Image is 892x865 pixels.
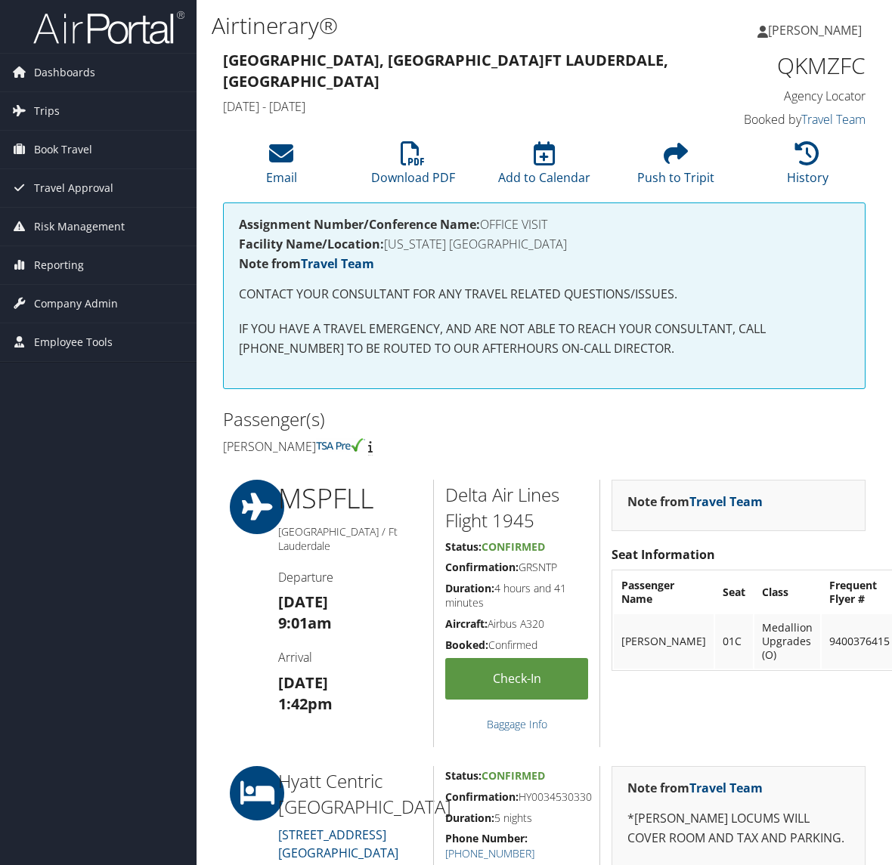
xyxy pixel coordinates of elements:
h2: Passenger(s) [223,406,533,432]
strong: [DATE] [278,592,328,612]
th: Passenger Name [614,572,714,613]
strong: Status: [445,539,482,554]
strong: Facility Name/Location: [239,236,384,252]
a: Baggage Info [487,717,547,731]
strong: Confirmation: [445,789,519,804]
p: CONTACT YOUR CONSULTANT FOR ANY TRAVEL RELATED QUESTIONS/ISSUES. [239,285,850,304]
a: Add to Calendar [498,150,590,186]
a: [PHONE_NUMBER] [445,846,534,860]
strong: Aircraft: [445,616,488,631]
h2: Delta Air Lines Flight 1945 [445,482,588,533]
h5: Airbus A320 [445,616,588,632]
span: Employee Tools [34,323,113,361]
span: Dashboards [34,54,95,91]
strong: Note from [627,493,763,510]
p: *[PERSON_NAME] LOCUMS WILL COVER ROOM AND TAX AND PARKING. [627,809,850,848]
strong: Status: [445,768,482,783]
a: [STREET_ADDRESS][GEOGRAPHIC_DATA] [278,826,398,861]
strong: Seat Information [612,546,715,563]
h4: OFFICE VISIT [239,218,850,230]
strong: Duration: [445,581,494,595]
td: 01C [715,614,753,669]
a: Travel Team [689,493,763,510]
a: Download PDF [371,150,455,186]
span: Confirmed [482,539,545,554]
th: Class [754,572,820,613]
a: History [787,150,829,186]
strong: Phone Number: [445,831,528,845]
h4: Booked by [722,111,866,128]
h5: 5 nights [445,811,588,826]
h1: MSP FLL [278,480,422,517]
strong: [DATE] [278,672,328,693]
span: [PERSON_NAME] [768,22,862,39]
strong: Booked: [445,638,488,652]
span: Risk Management [34,208,125,246]
h2: Hyatt Centric [GEOGRAPHIC_DATA] [278,768,422,819]
h4: Agency Locator [722,88,866,104]
img: tsa-precheck.png [316,438,365,452]
h4: [PERSON_NAME] [223,438,533,455]
h5: HY0034530330 [445,789,588,805]
h5: Confirmed [445,638,588,653]
span: Company Admin [34,285,118,323]
img: airportal-logo.png [33,10,184,45]
span: Reporting [34,246,84,284]
a: Travel Team [801,111,866,128]
h5: 4 hours and 41 minutes [445,581,588,610]
h4: [US_STATE] [GEOGRAPHIC_DATA] [239,238,850,250]
strong: Duration: [445,811,494,825]
a: [PERSON_NAME] [757,8,877,53]
h1: QKMZFC [722,50,866,82]
strong: [GEOGRAPHIC_DATA], [GEOGRAPHIC_DATA] Ft Lauderdale, [GEOGRAPHIC_DATA] [223,50,668,91]
a: Check-in [445,658,588,700]
h1: Airtinerary® [212,10,655,42]
span: Book Travel [34,131,92,168]
h4: [DATE] - [DATE] [223,98,699,115]
h5: [GEOGRAPHIC_DATA] / Ft Lauderdale [278,524,422,554]
span: Travel Approval [34,169,113,207]
a: Travel Team [689,780,763,796]
a: Travel Team [301,255,374,272]
strong: Note from [627,780,763,796]
a: Push to Tripit [637,150,714,186]
h5: GRSNTP [445,560,588,575]
th: Seat [715,572,753,613]
span: Trips [34,92,60,130]
span: Confirmed [482,768,545,783]
strong: 1:42pm [278,694,333,714]
strong: 9:01am [278,613,332,633]
h4: Departure [278,569,422,585]
a: Email [266,150,297,186]
p: IF YOU HAVE A TRAVEL EMERGENCY, AND ARE NOT ABLE TO REACH YOUR CONSULTANT, CALL [PHONE_NUMBER] TO... [239,320,850,358]
strong: Confirmation: [445,560,519,574]
strong: Assignment Number/Conference Name: [239,216,480,233]
strong: Note from [239,255,374,272]
td: [PERSON_NAME] [614,614,714,669]
td: Medallion Upgrades (O) [754,614,820,669]
h4: Arrival [278,649,422,666]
